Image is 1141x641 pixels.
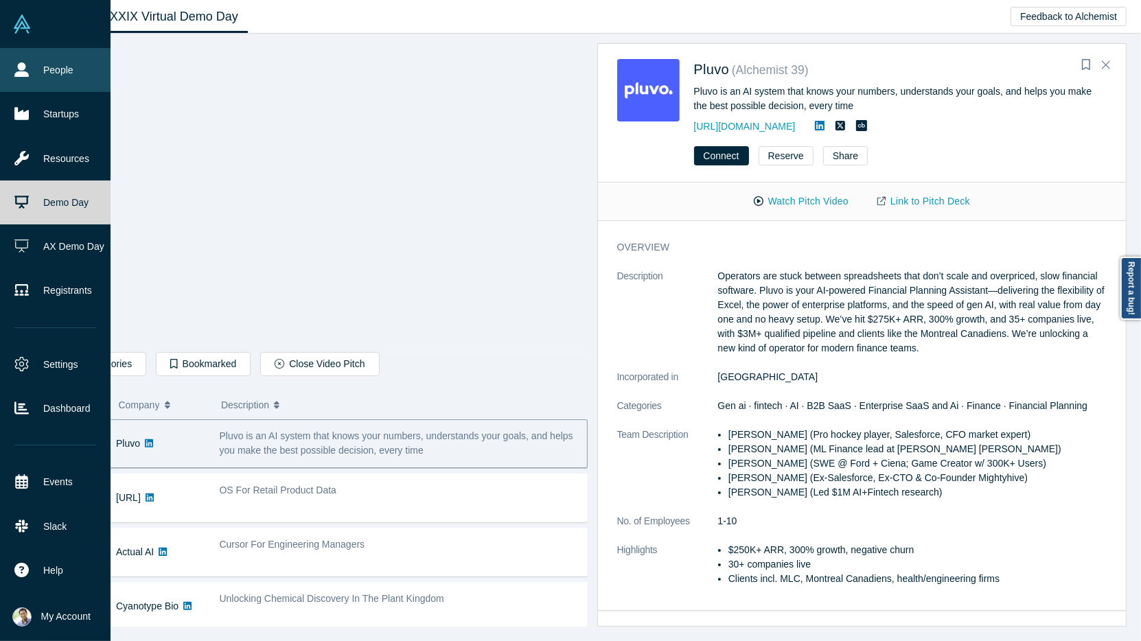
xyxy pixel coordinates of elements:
[732,63,809,77] small: ( Alchemist 39 )
[728,572,1107,586] li: Clients incl. MLC, Montreal Canadiens, health/engineering firms
[718,370,1107,384] dd: [GEOGRAPHIC_DATA]
[739,189,863,213] button: Watch Pitch Video
[116,546,154,557] a: Actual AI
[116,438,140,449] a: Pluvo
[728,442,1107,456] li: [PERSON_NAME] (ML Finance lead at [PERSON_NAME] [PERSON_NAME])
[221,391,269,419] span: Description
[617,59,680,121] img: Pluvo's Logo
[156,352,251,376] button: Bookmarked
[759,146,814,165] button: Reserve
[728,485,1107,500] li: [PERSON_NAME] (Led $1M AI+Fintech research)
[718,400,1088,411] span: Gen ai · fintech · AI · B2B SaaS · Enterprise SaaS and Ai · Finance · Financial Planning
[116,601,178,611] a: Cyanotype Bio
[617,428,718,514] dt: Team Description
[694,146,749,165] button: Connect
[116,492,141,503] a: [URL]
[1011,7,1127,26] button: Feedback to Alchemist
[1096,54,1116,76] button: Close
[728,543,1107,557] li: $250K+ ARR, 300% growth, negative churn
[221,391,578,419] button: Description
[728,428,1107,442] li: [PERSON_NAME] (Pro hockey player, Salesforce, CFO market expert)
[1076,56,1096,75] button: Bookmark
[119,391,160,419] span: Company
[728,471,1107,485] li: [PERSON_NAME] (Ex-Salesforce, Ex-CTO & Co-Founder Mightyhive)
[718,514,1107,528] dd: 1-10
[12,607,91,627] button: My Account
[58,45,587,342] iframe: Pluvo
[718,269,1107,356] p: Operators are stuck between spreadsheets that don’t scale and overpriced, slow financial software...
[41,609,91,624] span: My Account
[220,539,365,550] span: Cursor For Engineering Managers
[119,391,207,419] button: Company
[260,352,379,376] button: Close Video Pitch
[694,121,796,132] a: [URL][DOMAIN_NAME]
[220,430,573,456] span: Pluvo is an AI system that knows your numbers, understands your goals, and helps you make the bes...
[617,269,718,370] dt: Description
[220,593,444,604] span: Unlocking Chemical Discovery In The Plant Kingdom
[617,514,718,543] dt: No. of Employees
[617,370,718,399] dt: Incorporated in
[43,563,63,578] span: Help
[863,189,984,213] a: Link to Pitch Deck
[823,146,868,165] button: Share
[617,543,718,601] dt: Highlights
[12,14,32,34] img: Alchemist Vault Logo
[617,240,1088,255] h3: overview
[1120,257,1141,320] a: Report a bug!
[220,485,336,496] span: OS For Retail Product Data
[617,399,718,428] dt: Categories
[694,62,730,77] a: Pluvo
[58,1,248,33] a: Class XXXIX Virtual Demo Day
[728,456,1107,471] li: [PERSON_NAME] (SWE @ Ford + Ciena; Game Creator w/ 300K+ Users)
[694,84,1107,113] div: Pluvo is an AI system that knows your numbers, understands your goals, and helps you make the bes...
[12,607,32,627] img: Ravi Belani's Account
[728,557,1107,572] li: 30+ companies live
